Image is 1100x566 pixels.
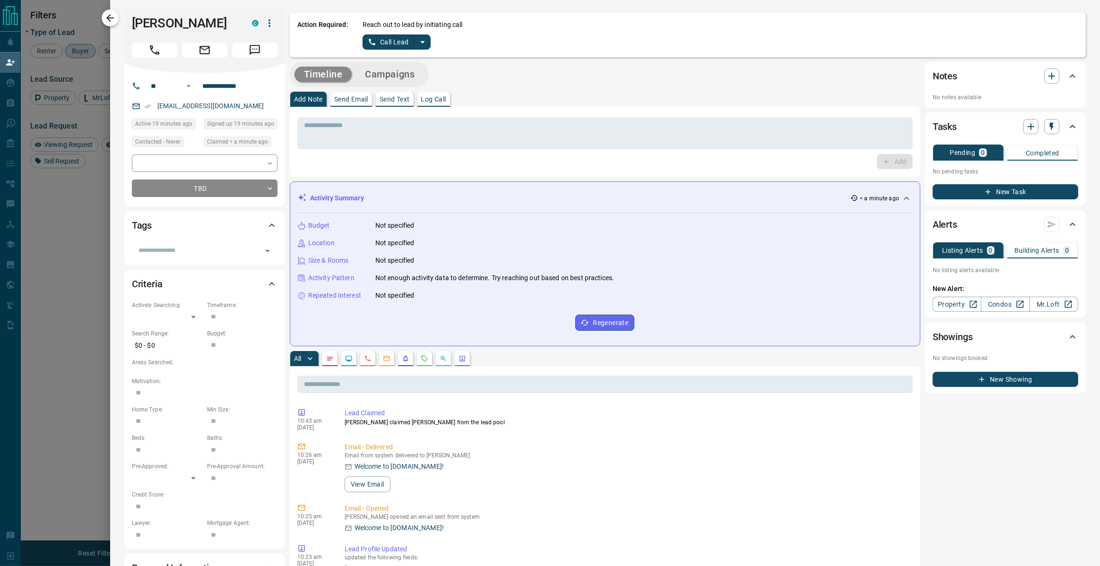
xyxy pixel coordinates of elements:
[345,442,909,452] p: Email - Delivered
[308,256,349,266] p: Size & Rooms
[933,115,1078,138] div: Tasks
[440,355,447,362] svg: Opportunities
[132,273,277,295] div: Criteria
[132,301,202,309] p: Actively Searching:
[1030,297,1078,312] a: Mr.Loft
[933,266,1078,274] p: No listing alerts available
[860,194,899,203] p: < a minute ago
[132,434,202,442] p: Beds:
[183,80,194,92] button: Open
[345,355,353,362] svg: Lead Browsing Activity
[132,358,277,367] p: Areas Searched:
[933,184,1078,199] button: New Task
[294,96,323,103] p: Add Note
[981,297,1030,312] a: Condos
[297,520,330,526] p: [DATE]
[375,273,615,283] p: Not enough activity data to determine. Try reaching out based on best practices.
[297,458,330,465] p: [DATE]
[207,434,277,442] p: Baths:
[207,519,277,527] p: Mortgage Agent:
[132,43,177,58] span: Call
[261,244,274,257] button: Open
[421,96,446,103] p: Log Call
[326,355,334,362] svg: Notes
[132,338,202,353] p: $0 - $0
[132,462,202,471] p: Pre-Approved:
[232,43,277,58] span: Message
[364,355,372,362] svg: Calls
[933,297,981,312] a: Property
[1065,247,1069,254] p: 0
[308,238,335,248] p: Location
[132,180,277,197] div: TBD
[132,329,202,338] p: Search Range:
[308,291,361,300] p: Repeated Interest
[297,418,330,424] p: 10:43 am
[933,326,1078,348] div: Showings
[380,96,410,103] p: Send Text
[933,164,1078,179] p: No pending tasks
[132,490,277,499] p: Credit Score:
[204,137,277,150] div: Fri Aug 15 2025
[933,372,1078,387] button: New Showing
[345,514,909,520] p: [PERSON_NAME] opened an email sent from system
[297,424,330,431] p: [DATE]
[135,137,181,146] span: Contacted - Never
[363,34,415,50] button: Call Lead
[933,354,1078,362] p: No showings booked
[207,329,277,338] p: Budget:
[297,20,348,50] p: Action Required:
[933,69,957,84] h2: Notes
[157,102,264,110] a: [EMAIL_ADDRESS][DOMAIN_NAME]
[207,137,268,146] span: Claimed < a minute ago
[252,20,259,26] div: condos.ca
[1026,150,1059,156] p: Completed
[308,273,355,283] p: Activity Pattern
[132,519,202,527] p: Lawyer:
[345,554,909,561] p: updated the following fields:
[298,189,912,207] div: Activity Summary< a minute ago
[297,452,330,458] p: 10:26 am
[345,418,909,427] p: [PERSON_NAME] claimed [PERSON_NAME] from the lead pool
[294,355,302,362] p: All
[402,355,409,362] svg: Listing Alerts
[207,119,274,129] span: Signed up 19 minutes ago
[989,247,993,254] p: 0
[355,523,444,533] p: Welcome to [DOMAIN_NAME]!
[345,452,909,459] p: Email from system delivered to [PERSON_NAME]
[575,315,634,331] button: Regenerate
[182,43,227,58] span: Email
[355,462,444,472] p: Welcome to [DOMAIN_NAME]!
[363,34,431,50] div: split button
[933,213,1078,236] div: Alerts
[345,544,909,554] p: Lead Profile Updated
[375,256,415,266] p: Not specified
[294,67,352,82] button: Timeline
[345,408,909,418] p: Lead Claimed
[207,405,277,414] p: Min Size:
[345,476,390,492] button: View Email
[132,405,202,414] p: Home Type:
[355,67,424,82] button: Campaigns
[981,149,985,156] p: 0
[383,355,390,362] svg: Emails
[144,103,151,110] svg: Email Verified
[135,119,192,129] span: Active 19 minutes ago
[421,355,428,362] svg: Requests
[310,193,364,203] p: Activity Summary
[132,214,277,237] div: Tags
[933,284,1078,294] p: New Alert:
[363,20,463,30] p: Reach out to lead by initiating call
[950,149,975,156] p: Pending
[933,119,957,134] h2: Tasks
[132,276,163,292] h2: Criteria
[334,96,368,103] p: Send Email
[933,217,957,232] h2: Alerts
[375,291,415,300] p: Not specified
[132,377,277,386] p: Motivation:
[132,16,238,31] h1: [PERSON_NAME]
[942,247,983,254] p: Listing Alerts
[375,238,415,248] p: Not specified
[933,93,1078,102] p: No notes available
[204,119,277,132] div: Fri Aug 15 2025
